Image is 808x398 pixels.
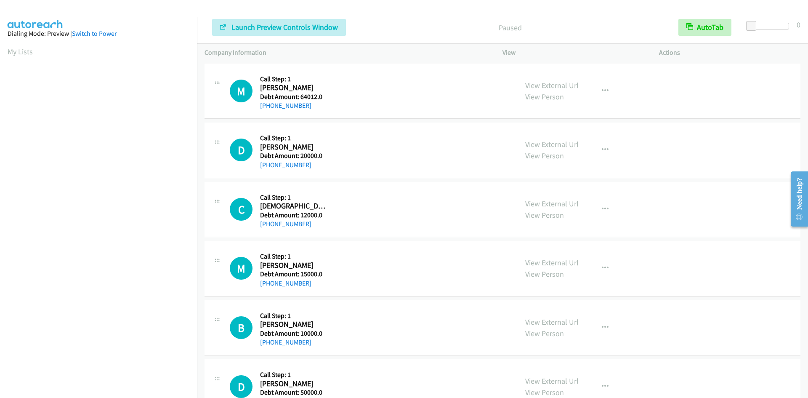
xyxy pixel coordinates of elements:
[230,257,252,280] div: The call is yet to be attempted
[230,139,252,161] h1: D
[260,75,327,83] h5: Call Step: 1
[230,375,252,398] h1: D
[260,193,327,202] h5: Call Step: 1
[260,320,327,329] h2: [PERSON_NAME]
[502,48,644,58] p: View
[525,376,579,386] a: View External Url
[260,220,311,228] a: [PHONE_NUMBER]
[260,261,327,270] h2: [PERSON_NAME]
[260,142,327,152] h2: [PERSON_NAME]
[260,252,327,261] h5: Call Step: 1
[357,22,663,33] p: Paused
[230,375,252,398] div: The call is yet to be attempted
[260,152,327,160] h5: Debt Amount: 20000.0
[260,371,327,379] h5: Call Step: 1
[784,166,808,232] iframe: Resource Center
[525,151,564,160] a: View Person
[525,92,564,102] a: View Person
[678,19,731,36] button: AutoTab
[525,269,564,279] a: View Person
[525,258,579,267] a: View External Url
[260,134,327,142] h5: Call Step: 1
[750,23,789,29] div: Delay between calls (in seconds)
[230,80,252,102] h1: M
[525,199,579,208] a: View External Url
[260,279,311,287] a: [PHONE_NUMBER]
[260,161,311,169] a: [PHONE_NUMBER]
[230,80,252,102] div: The call is yet to be attempted
[525,80,579,90] a: View External Url
[230,316,252,339] div: The call is yet to be attempted
[525,317,579,327] a: View External Url
[260,388,327,397] h5: Debt Amount: 50000.0
[525,210,564,220] a: View Person
[260,211,327,219] h5: Debt Amount: 12000.0
[231,22,338,32] span: Launch Preview Controls Window
[230,198,252,221] h1: C
[8,29,189,39] div: Dialing Mode: Preview |
[260,270,327,278] h5: Debt Amount: 15000.0
[525,387,564,397] a: View Person
[205,48,487,58] p: Company Information
[260,93,327,101] h5: Debt Amount: 64012.0
[659,48,800,58] p: Actions
[230,257,252,280] h1: M
[8,47,33,56] a: My Lists
[230,139,252,161] div: The call is yet to be attempted
[212,19,346,36] button: Launch Preview Controls Window
[72,29,117,37] a: Switch to Power
[230,316,252,339] h1: B
[260,201,327,211] h2: [DEMOGRAPHIC_DATA][PERSON_NAME]
[260,83,327,93] h2: [PERSON_NAME]
[260,102,311,110] a: [PHONE_NUMBER]
[260,338,311,346] a: [PHONE_NUMBER]
[797,19,800,30] div: 0
[525,329,564,338] a: View Person
[260,312,327,320] h5: Call Step: 1
[525,139,579,149] a: View External Url
[260,329,327,338] h5: Debt Amount: 10000.0
[260,379,327,389] h2: [PERSON_NAME]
